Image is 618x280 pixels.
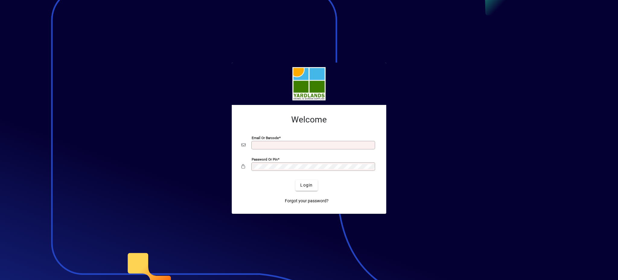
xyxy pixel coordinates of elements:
[241,115,377,125] h2: Welcome
[285,198,329,204] span: Forgot your password?
[282,196,331,207] a: Forgot your password?
[300,182,313,188] span: Login
[252,157,278,161] mat-label: Password or Pin
[252,135,279,140] mat-label: Email or Barcode
[295,180,317,191] button: Login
